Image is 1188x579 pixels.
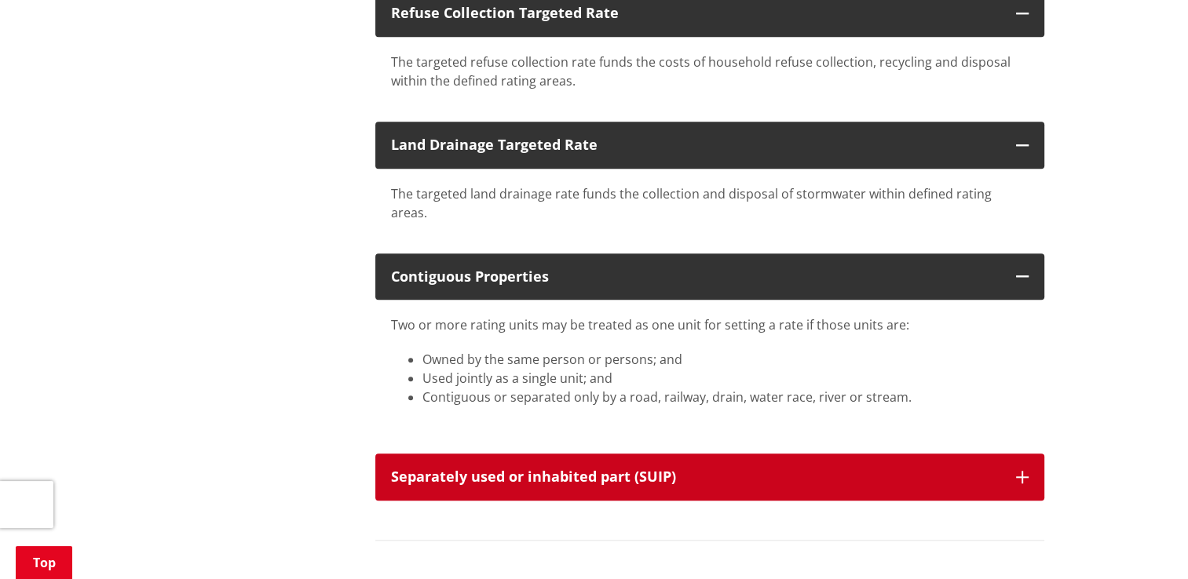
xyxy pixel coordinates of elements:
iframe: Messenger Launcher [1116,513,1172,570]
li: Used jointly as a single unit; and [422,369,1029,388]
button: Land Drainage Targeted Rate [375,122,1044,169]
a: Top [16,546,72,579]
div: Contiguous Properties [391,269,1000,285]
p: Two or more rating units may be treated as one unit for setting a rate if those units are: [391,315,1029,334]
button: Separately used or inhabited part (SUIP) [375,453,1044,501]
div: The targeted refuse collection rate funds the costs of household refuse collection, recycling and... [391,53,1029,90]
div: The targeted land drainage rate funds the collection and disposal of stormwater within defined ra... [391,184,1029,222]
li: Contiguous or separated only by a road, railway, drain, water race, river or stream. [422,388,1029,406]
div: Refuse Collection Targeted Rate [391,5,1000,21]
button: Contiguous Properties [375,253,1044,300]
div: Land Drainage Targeted Rate [391,137,1000,153]
li: Owned by the same person or persons; and [422,350,1029,369]
p: Separately used or inhabited part (SUIP) [391,469,1000,485]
